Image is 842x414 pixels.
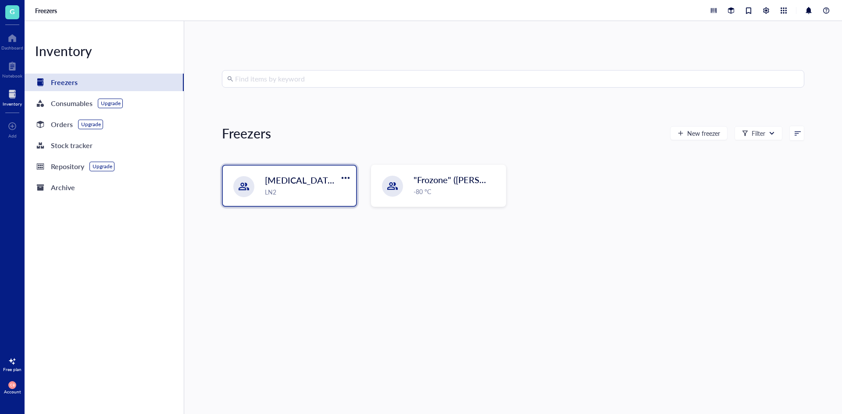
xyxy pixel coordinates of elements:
[2,73,22,78] div: Notebook
[35,7,59,14] a: Freezers
[222,124,271,142] div: Freezers
[51,76,78,88] div: Freezers
[3,367,21,372] div: Free plan
[687,130,720,137] span: New freezer
[51,118,73,131] div: Orders
[51,139,93,152] div: Stock tracker
[1,45,23,50] div: Dashboard
[25,137,184,154] a: Stock tracker
[2,59,22,78] a: Notebook
[414,173,602,186] span: "Frozone" ([PERSON_NAME]/[PERSON_NAME])
[51,181,75,194] div: Archive
[25,42,184,60] div: Inventory
[51,97,93,110] div: Consumables
[81,121,101,128] div: Upgrade
[25,179,184,196] a: Archive
[25,158,184,175] a: RepositoryUpgrade
[4,389,21,394] div: Account
[25,95,184,112] a: ConsumablesUpgrade
[414,187,500,196] div: -80 °C
[3,101,22,106] div: Inventory
[51,160,84,173] div: Repository
[10,383,14,387] span: CB
[265,174,519,186] span: [MEDICAL_DATA] Storage ([PERSON_NAME]/[PERSON_NAME])
[1,31,23,50] a: Dashboard
[752,128,765,138] div: Filter
[93,163,112,170] div: Upgrade
[670,126,728,140] button: New freezer
[25,116,184,133] a: OrdersUpgrade
[8,133,17,138] div: Add
[101,100,121,107] div: Upgrade
[25,74,184,91] a: Freezers
[3,87,22,106] a: Inventory
[10,6,15,17] span: G
[265,187,351,197] div: LN2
